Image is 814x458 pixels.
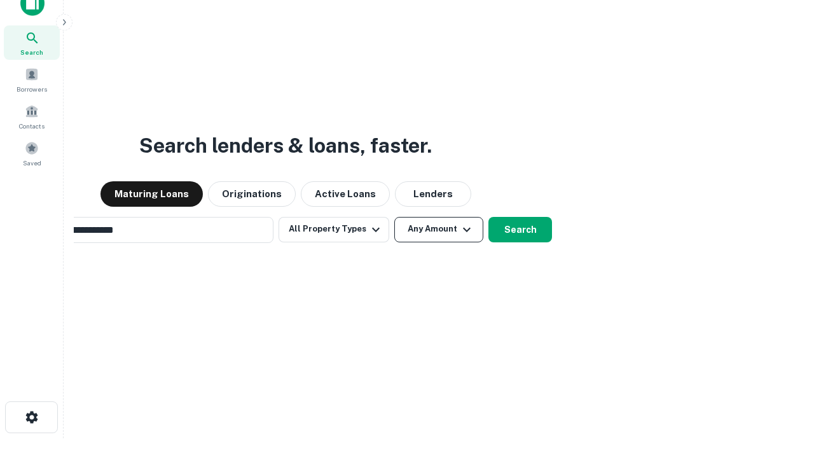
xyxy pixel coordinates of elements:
iframe: Chat Widget [750,356,814,417]
span: Contacts [19,121,45,131]
a: Borrowers [4,62,60,97]
span: Search [20,47,43,57]
a: Search [4,25,60,60]
button: Maturing Loans [100,181,203,207]
button: All Property Types [279,217,389,242]
a: Saved [4,136,60,170]
span: Borrowers [17,84,47,94]
button: Any Amount [394,217,483,242]
button: Active Loans [301,181,390,207]
h3: Search lenders & loans, faster. [139,130,432,161]
button: Originations [208,181,296,207]
a: Contacts [4,99,60,134]
button: Search [488,217,552,242]
button: Lenders [395,181,471,207]
span: Saved [23,158,41,168]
